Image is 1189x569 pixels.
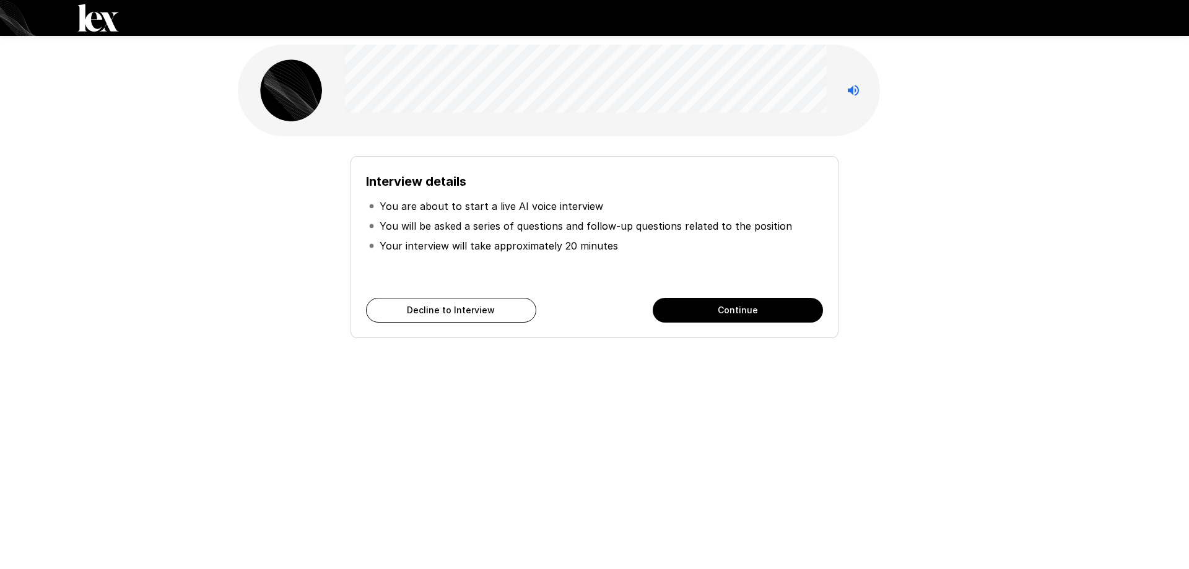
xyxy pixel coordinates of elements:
[380,219,792,233] p: You will be asked a series of questions and follow-up questions related to the position
[841,78,866,103] button: Stop reading questions aloud
[380,199,603,214] p: You are about to start a live AI voice interview
[366,174,466,189] b: Interview details
[380,238,618,253] p: Your interview will take approximately 20 minutes
[366,298,536,323] button: Decline to Interview
[653,298,823,323] button: Continue
[260,59,322,121] img: lex_avatar2.png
